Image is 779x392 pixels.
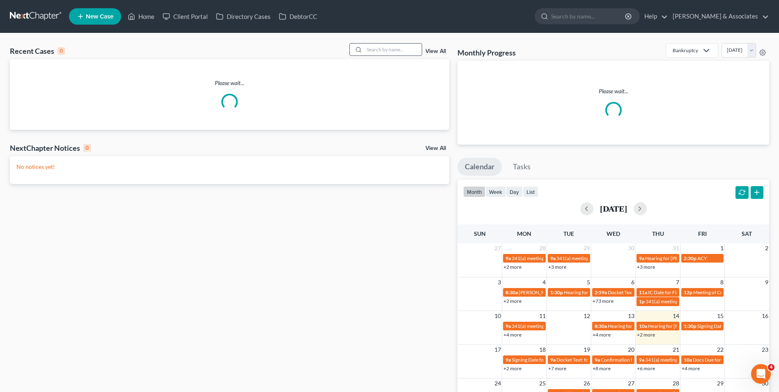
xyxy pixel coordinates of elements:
div: Recent Cases [10,46,65,56]
span: 341(a) meeting for [PERSON_NAME] & [PERSON_NAME] [512,255,634,261]
span: 15 [716,311,724,321]
span: 341(a) meeting for [PERSON_NAME] [512,323,591,329]
a: Home [124,9,159,24]
p: No notices yet! [16,163,443,171]
span: 2 [764,243,769,253]
span: Hearing for [PERSON_NAME] [645,255,709,261]
span: 21 [672,345,680,355]
span: Wed [607,230,620,237]
div: 0 [83,144,91,152]
div: 0 [57,47,65,55]
h2: [DATE] [600,204,627,213]
a: Calendar [457,158,502,176]
span: 9a [506,255,511,261]
span: 12p [684,289,692,295]
span: 11 [538,311,547,321]
a: Help [640,9,668,24]
span: IC Date for Fields, Wanketa [648,289,706,295]
span: Docket Text: for [PERSON_NAME] [556,357,630,363]
a: +7 more [548,365,566,371]
span: Sat [742,230,752,237]
span: 4 [542,277,547,287]
span: 341(a) meeting for [PERSON_NAME] [556,255,636,261]
span: Docs Due for [PERSON_NAME] [693,357,761,363]
span: 7 [675,277,680,287]
span: 9a [506,323,511,329]
span: 1p [639,298,645,304]
p: Please wait... [464,87,763,95]
a: [PERSON_NAME] & Associates [669,9,769,24]
span: 9a [506,357,511,363]
span: 1 [719,243,724,253]
span: 1:30p [684,323,696,329]
a: Directory Cases [212,9,275,24]
span: 17 [494,345,502,355]
span: Fri [698,230,707,237]
button: month [463,186,485,197]
a: +6 more [637,365,655,371]
a: DebtorCC [275,9,321,24]
a: View All [425,48,446,54]
span: 31 [672,243,680,253]
a: +8 more [593,365,611,371]
span: 3 [497,277,502,287]
span: 9a [550,255,556,261]
span: 2:59a [595,289,607,295]
span: [PERSON_NAME] - Trial [519,289,570,295]
span: 341(a) meeting for [PERSON_NAME] [645,357,724,363]
span: 5 [586,277,591,287]
span: 8:30a [506,289,518,295]
span: 30 [627,243,635,253]
span: 27 [494,243,502,253]
span: 11a [639,289,647,295]
button: day [506,186,523,197]
a: +2 more [503,264,522,270]
span: 20 [627,345,635,355]
button: list [523,186,538,197]
span: ACY [697,255,707,261]
span: 8 [719,277,724,287]
span: 23 [761,345,769,355]
a: Client Portal [159,9,212,24]
span: 8:30a [595,323,607,329]
span: 24 [494,378,502,388]
span: 18 [538,345,547,355]
span: 2:30p [684,255,696,261]
span: 9a [595,357,600,363]
iframe: Intercom live chat [751,364,771,384]
div: NextChapter Notices [10,143,91,153]
span: New Case [86,14,113,20]
a: +73 more [593,298,614,304]
span: Tue [563,230,574,237]
span: 28 [672,378,680,388]
span: 9a [550,357,556,363]
span: 10a [684,357,692,363]
span: Thu [652,230,664,237]
a: +4 more [593,332,611,338]
input: Search by name... [551,9,626,24]
div: Bankruptcy [673,47,698,54]
a: Tasks [506,158,538,176]
span: Hearing for [PERSON_NAME] & [PERSON_NAME] [608,323,715,329]
span: 26 [583,378,591,388]
span: 13 [627,311,635,321]
span: 10a [639,323,647,329]
span: 14 [672,311,680,321]
a: +3 more [637,264,655,270]
span: 1:30p [550,289,563,295]
span: Hearing for [PERSON_NAME] [648,323,712,329]
span: 9a [639,357,644,363]
button: week [485,186,506,197]
span: 22 [716,345,724,355]
span: 10 [494,311,502,321]
span: 9a [639,255,644,261]
span: Mon [517,230,531,237]
span: 6 [630,277,635,287]
span: 9 [764,277,769,287]
span: 12 [583,311,591,321]
h3: Monthly Progress [457,48,516,58]
span: Docket Text: for [PERSON_NAME] & [PERSON_NAME] [608,289,725,295]
span: 341(a) meeting for [PERSON_NAME] [646,298,725,304]
span: 29 [583,243,591,253]
span: Signing Date for [PERSON_NAME] [512,357,585,363]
